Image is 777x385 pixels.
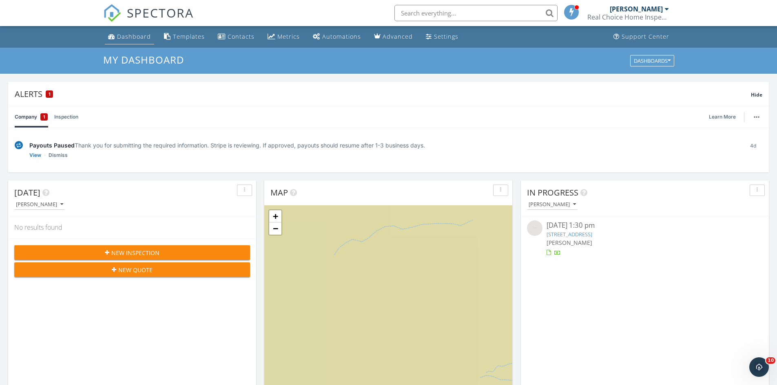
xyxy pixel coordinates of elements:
div: Alerts [15,88,751,99]
div: [DATE] 1:30 pm [547,220,743,231]
div: [PERSON_NAME] [529,202,576,207]
div: Automations [322,33,361,40]
div: 4d [744,141,762,159]
a: Templates [161,29,208,44]
a: Zoom in [269,210,281,222]
a: Support Center [610,29,673,44]
div: Settings [434,33,458,40]
div: Templates [173,33,205,40]
a: Metrics [264,29,303,44]
iframe: Intercom live chat [749,357,769,377]
a: Company [15,106,48,128]
span: [PERSON_NAME] [547,239,592,246]
div: Thank you for submitting the required information. Stripe is reviewing. If approved, payouts shou... [29,141,737,150]
a: Dismiss [49,151,68,159]
button: New Inspection [14,245,250,260]
a: Advanced [371,29,416,44]
img: under-review-2fe708636b114a7f4b8d.svg [15,141,23,150]
span: Map [270,187,288,198]
span: New Quote [118,266,153,274]
a: Learn More [709,113,741,121]
a: Automations (Basic) [310,29,364,44]
span: New Inspection [111,249,159,257]
a: [DATE] 1:30 pm [STREET_ADDRESS] [PERSON_NAME] [527,220,763,257]
div: Advanced [383,33,413,40]
a: Contacts [215,29,258,44]
a: View [29,151,41,159]
a: SPECTORA [103,11,194,28]
span: Hide [751,91,762,98]
div: Dashboard [117,33,151,40]
span: In Progress [527,187,578,198]
div: Dashboards [634,58,671,64]
img: The Best Home Inspection Software - Spectora [103,4,121,22]
div: [PERSON_NAME] [16,202,63,207]
span: My Dashboard [103,53,184,66]
div: Support Center [622,33,669,40]
input: Search everything... [394,5,558,21]
span: [DATE] [14,187,40,198]
span: 10 [766,357,775,364]
div: [PERSON_NAME] [610,5,663,13]
img: ellipsis-632cfdd7c38ec3a7d453.svg [754,116,759,118]
a: Zoom out [269,222,281,235]
a: Inspection [54,106,78,128]
span: Payouts Paused [29,142,75,149]
div: Real Choice Home Inspections Inc. [587,13,669,21]
img: streetview [527,220,542,236]
button: [PERSON_NAME] [14,199,65,210]
a: Dashboard [105,29,154,44]
a: [STREET_ADDRESS] [547,231,592,238]
span: 1 [49,91,51,97]
div: No results found [8,216,256,238]
span: 1 [43,113,45,121]
div: Contacts [228,33,255,40]
button: Dashboards [630,55,674,66]
span: SPECTORA [127,4,194,21]
button: [PERSON_NAME] [527,199,578,210]
div: Metrics [277,33,300,40]
a: Settings [423,29,462,44]
button: New Quote [14,262,250,277]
